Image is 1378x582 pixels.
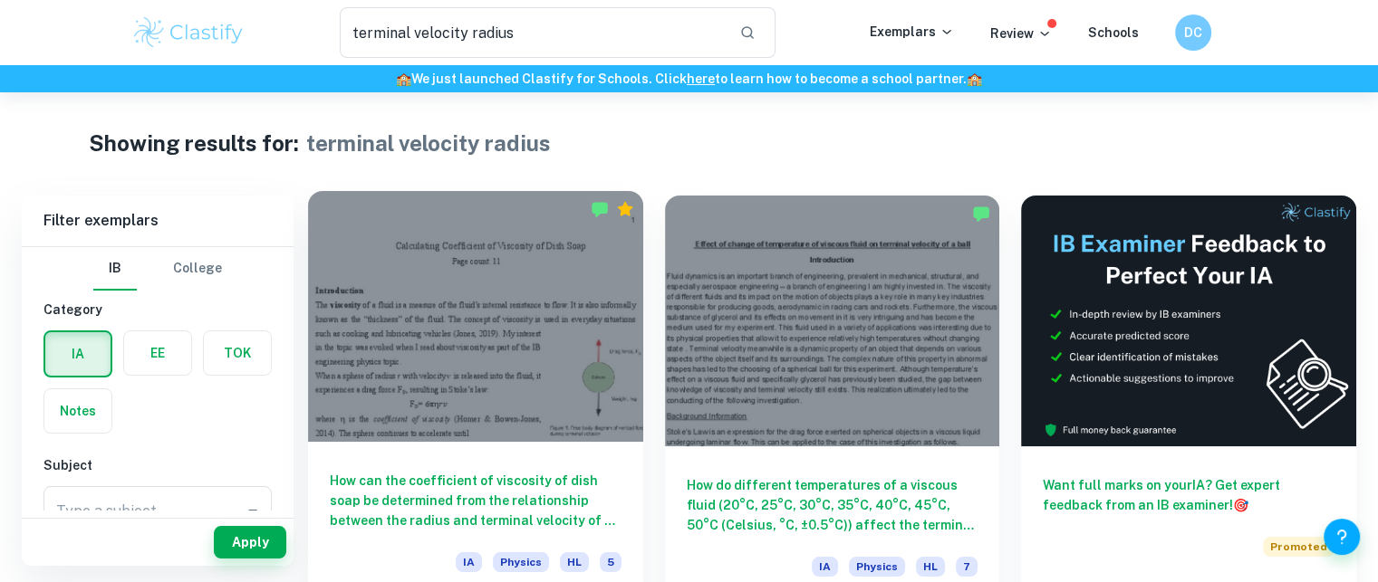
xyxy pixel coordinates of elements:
[4,69,1374,89] h6: We just launched Clastify for Schools. Click to learn how to become a school partner.
[89,127,299,159] h1: Showing results for:
[972,205,990,223] img: Marked
[340,7,726,58] input: Search for any exemplars...
[330,471,622,530] h6: How can the coefficient of viscosity of dish soap be determined from the relationship between the...
[1182,23,1203,43] h6: DC
[616,200,634,218] div: Premium
[591,200,609,218] img: Marked
[990,24,1052,43] p: Review
[44,389,111,433] button: Notes
[849,557,905,577] span: Physics
[93,247,222,291] div: Filter type choice
[600,552,622,572] span: 5
[1088,25,1139,40] a: Schools
[1324,519,1360,555] button: Help and Feedback
[687,72,715,86] a: here
[687,475,978,535] h6: How do different temperatures of a viscous fluid (20°C, 25°C, 30°C, 35°C, 40°C, 45°C, 50°C (Celsi...
[1233,498,1248,512] span: 🎯
[214,526,286,558] button: Apply
[131,14,246,51] img: Clastify logo
[916,557,945,577] span: HL
[560,552,589,572] span: HL
[240,499,265,524] button: Open
[45,332,111,376] button: IA
[870,22,954,42] p: Exemplars
[493,552,549,572] span: Physics
[1263,537,1335,557] span: Promoted
[93,247,137,291] button: IB
[956,557,978,577] span: 7
[1043,475,1335,515] h6: Want full marks on your IA ? Get expert feedback from an IB examiner!
[306,127,551,159] h1: terminal velocity radius
[456,552,482,572] span: IA
[43,300,272,320] h6: Category
[124,331,191,375] button: EE
[396,72,411,86] span: 🏫
[967,72,982,86] span: 🏫
[43,455,272,475] h6: Subject
[812,557,838,577] span: IA
[22,196,294,246] h6: Filter exemplars
[1021,196,1356,446] img: Thumbnail
[204,331,271,375] button: TOK
[173,247,222,291] button: College
[1175,14,1211,51] button: DC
